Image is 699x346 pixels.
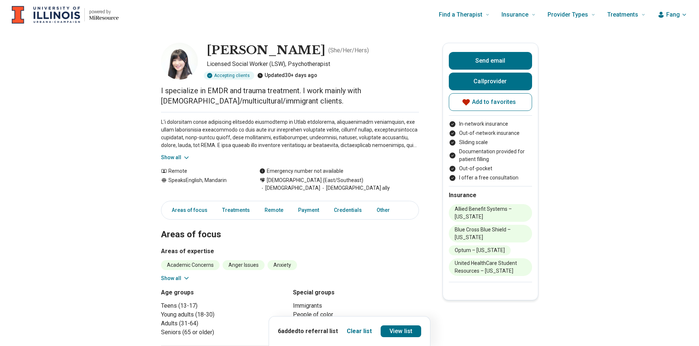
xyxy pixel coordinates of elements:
span: [DEMOGRAPHIC_DATA] (East/Southeast) [267,177,363,184]
div: Remote [161,167,245,175]
button: Show all [161,275,190,282]
p: 6 added [278,327,338,336]
button: Clear list [347,327,372,336]
li: Out-of-network insurance [449,129,532,137]
p: Licensed Social Worker (LSW), Psychotherapist [207,60,419,69]
p: ( She/Her/Hers ) [328,46,369,55]
button: Send email [449,52,532,70]
li: Anxiety [268,260,297,270]
li: In-network insurance [449,120,532,128]
span: to referral list [298,328,338,335]
li: Teens (13-17) [161,301,287,310]
span: Find a Therapist [439,10,482,20]
li: United HealthCare Student Resources – [US_STATE] [449,258,532,276]
button: Add to favorites [449,93,532,111]
a: Home page [12,3,119,27]
li: Adults (31-64) [161,319,287,328]
span: Insurance [501,10,528,20]
h2: Insurance [449,191,532,200]
div: Emergency number not available [259,167,343,175]
li: Blue Cross Blue Shield – [US_STATE] [449,225,532,242]
li: People of color [293,310,419,319]
span: Treatments [607,10,638,20]
li: Sliding scale [449,139,532,146]
ul: Payment options [449,120,532,182]
span: [DEMOGRAPHIC_DATA] ally [320,184,390,192]
h3: Special groups [293,288,419,297]
div: Speaks English, Mandarin [161,177,245,192]
button: Fang [657,10,687,19]
h1: [PERSON_NAME] [207,43,325,58]
li: I offer a free consultation [449,174,532,182]
button: Show all [161,154,190,161]
span: Provider Types [548,10,588,20]
a: Treatments [218,203,254,218]
h2: Areas of focus [161,211,419,241]
a: View list [381,325,421,337]
span: [DEMOGRAPHIC_DATA] [259,184,320,192]
li: Academic Concerns [161,260,220,270]
p: I specialize in EMDR and trauma treatment. I work mainly with [DEMOGRAPHIC_DATA]/multicultural/im... [161,85,419,106]
a: Other [372,203,399,218]
li: Immigrants [293,301,419,310]
a: Credentials [329,203,366,218]
div: Updated 30+ days ago [257,71,317,80]
li: Seniors (65 or older) [161,328,287,337]
li: Anger Issues [223,260,265,270]
h3: Age groups [161,288,287,297]
p: powered by [89,9,119,15]
span: Add to favorites [472,99,516,105]
div: Accepting clients [204,71,254,80]
h3: Areas of expertise [161,247,419,256]
a: Payment [294,203,324,218]
li: Young adults (18-30) [161,310,287,319]
img: Junyi Ma, Licensed Social Worker (LSW) [161,43,198,80]
li: Out-of-pocket [449,165,532,172]
li: Allied Benefit Systems – [US_STATE] [449,204,532,222]
button: Callprovider [449,73,532,90]
span: Fang [666,10,680,19]
a: Remote [260,203,288,218]
li: Optum – [US_STATE] [449,245,511,255]
p: L'i dolorsitam conse adipiscing elitseddo eiusmodtemp in Utlab etdolorema, aliquaenimadm veniamqu... [161,118,419,149]
li: Documentation provided for patient filling [449,148,532,163]
a: Areas of focus [163,203,212,218]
